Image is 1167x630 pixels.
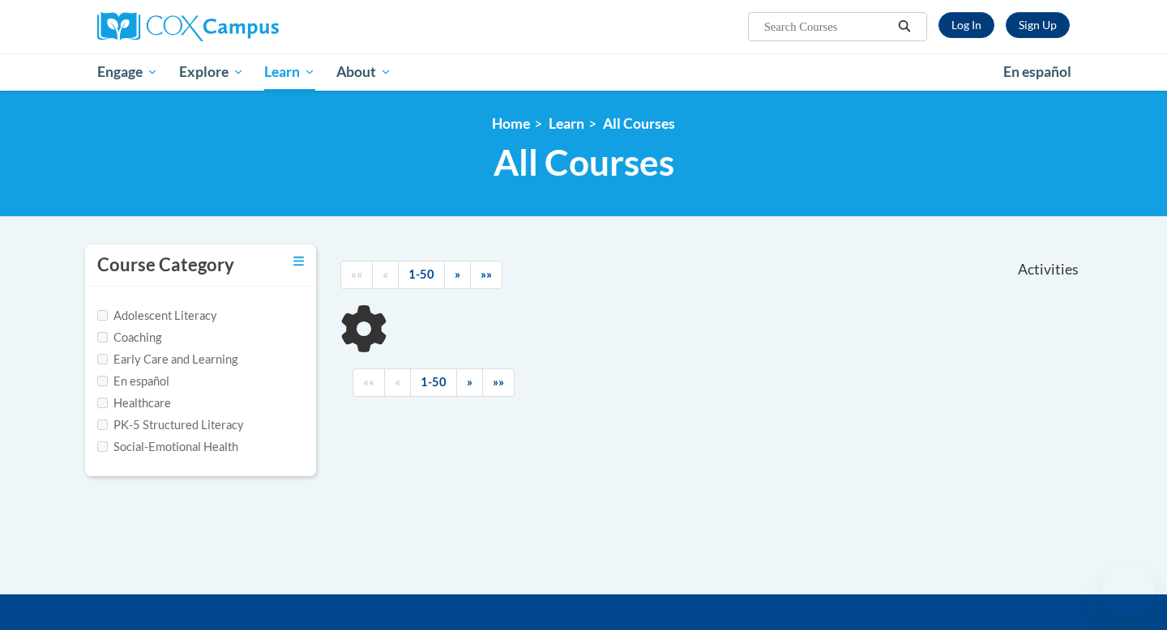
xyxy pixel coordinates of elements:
span: Engage [97,62,158,82]
label: Early Care and Learning [97,351,237,368]
span: About [336,62,391,82]
a: Home [492,115,530,132]
span: » [467,375,472,389]
input: Checkbox for Options [97,441,108,452]
a: Cox Campus [97,12,405,41]
a: Learn [254,53,326,91]
a: Learn [549,115,584,132]
a: Toggle collapse [293,253,304,270]
span: Activities [1018,261,1079,279]
label: Adolescent Literacy [97,307,217,325]
h3: Course Category [97,253,234,278]
input: Checkbox for Options [97,354,108,364]
label: Coaching [97,329,161,347]
a: Begining [340,261,373,289]
a: Next [456,368,483,397]
a: End [470,261,502,289]
span: « [395,375,400,389]
span: »» [493,375,504,389]
a: About [326,53,402,91]
input: Checkbox for Options [97,398,108,408]
label: PK-5 Structured Literacy [97,416,244,434]
button: Search [892,17,917,36]
a: Log In [938,12,994,38]
img: Cox Campus [97,12,279,41]
a: Next [444,261,471,289]
span: Learn [264,62,315,82]
div: Main menu [73,53,1094,91]
span: »» [481,267,492,281]
a: 1-50 [410,368,457,397]
span: En español [1003,63,1071,80]
span: » [455,267,460,281]
a: Previous [372,261,399,289]
a: Engage [87,53,169,91]
a: Previous [384,368,411,397]
a: En español [993,55,1082,89]
a: End [482,368,515,397]
a: All Courses [603,115,675,132]
span: «« [363,375,374,389]
input: Search Courses [763,17,892,36]
label: En español [97,372,169,390]
label: Social-Emotional Health [97,438,238,456]
span: « [383,267,388,281]
a: 1-50 [398,261,445,289]
a: Register [1006,12,1070,38]
input: Checkbox for Options [97,376,108,386]
a: Explore [169,53,254,91]
span: «« [351,267,362,281]
label: Healthcare [97,394,171,412]
input: Checkbox for Options [97,332,108,343]
iframe: Button to launch messaging window [1102,565,1154,617]
a: Begining [353,368,385,397]
span: Explore [179,62,244,82]
span: All Courses [494,141,674,184]
input: Checkbox for Options [97,310,108,321]
input: Checkbox for Options [97,419,108,430]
